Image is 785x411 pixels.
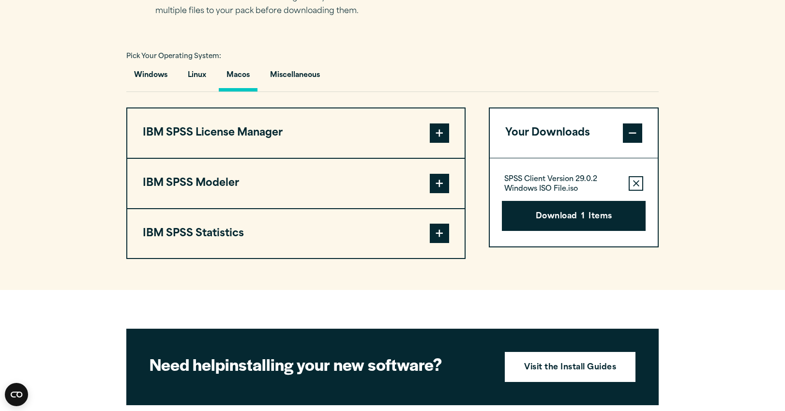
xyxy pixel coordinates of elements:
div: Your Downloads [490,158,658,246]
button: Miscellaneous [262,64,328,91]
a: Visit the Install Guides [505,352,635,382]
button: IBM SPSS License Manager [127,108,465,158]
button: Your Downloads [490,108,658,158]
button: IBM SPSS Statistics [127,209,465,259]
span: Pick Your Operating System: [126,53,221,60]
button: Windows [126,64,175,91]
button: Linux [180,64,214,91]
strong: Need help [150,352,225,376]
button: Macos [219,64,257,91]
button: Open CMP widget [5,383,28,406]
button: Download1Items [502,201,646,231]
p: SPSS Client Version 29.0.2 Windows ISO File.iso [504,175,621,194]
span: 1 [581,211,585,223]
button: IBM SPSS Modeler [127,159,465,208]
h2: installing your new software? [150,353,488,375]
strong: Visit the Install Guides [524,362,616,374]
